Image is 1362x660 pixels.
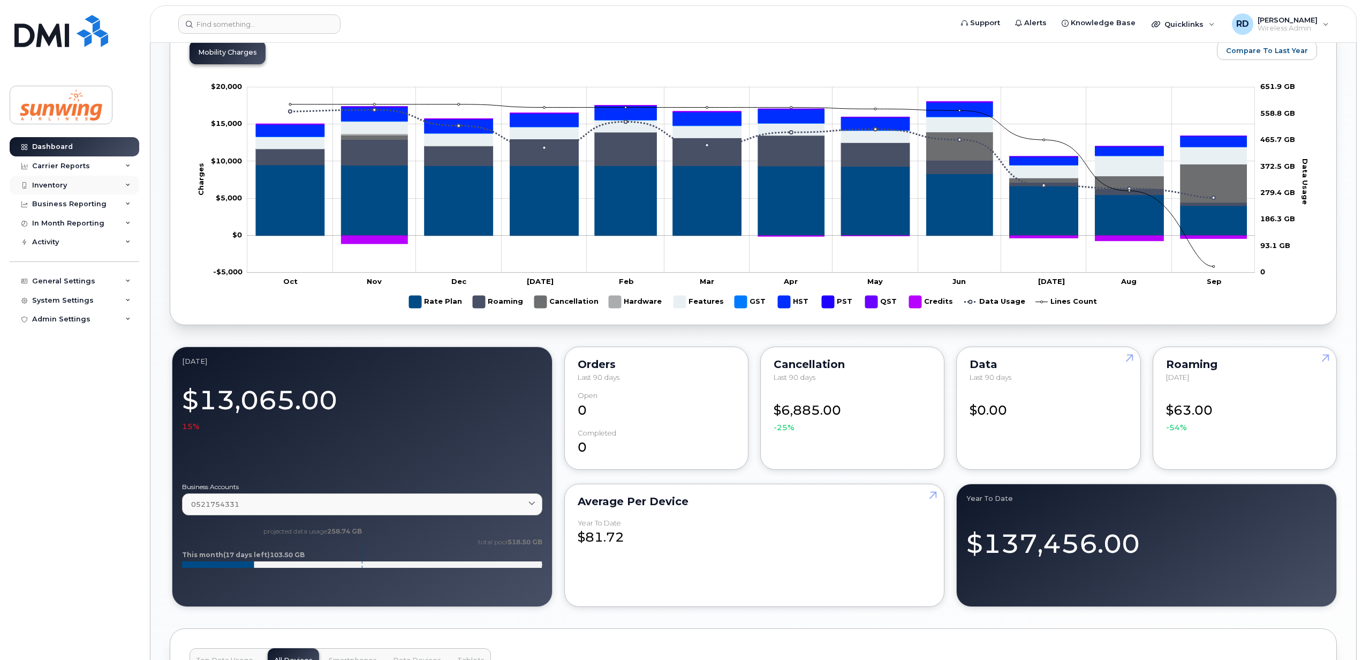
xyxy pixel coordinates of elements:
[211,82,242,91] tspan: $20,000
[1260,82,1295,91] tspan: 651.9 GB
[1217,41,1317,60] button: Compare To Last Year
[1258,24,1318,33] span: Wireless Admin
[1121,276,1137,285] tspan: Aug
[534,291,599,312] g: Cancellation
[1301,159,1310,205] tspan: Data Usage
[954,12,1008,34] a: Support
[191,499,239,509] span: 0521754331
[283,276,298,285] tspan: Oct
[674,291,724,312] g: Features
[1054,12,1143,34] a: Knowledge Base
[213,267,243,276] g: $0
[578,429,735,457] div: 0
[256,132,1247,205] g: Roaming
[952,276,965,285] tspan: Jun
[223,551,270,559] tspan: (17 days left)
[1260,214,1295,223] tspan: 186.3 GB
[182,357,542,365] div: September 2025
[867,276,883,285] tspan: May
[970,360,1127,369] div: Data
[966,516,1327,562] div: $137,456.00
[1038,276,1064,285] tspan: [DATE]
[970,373,1011,381] span: Last 90 days
[211,156,242,164] tspan: $10,000
[526,276,553,285] tspan: [DATE]
[1260,267,1265,276] tspan: 0
[578,373,619,381] span: Last 90 days
[964,291,1025,312] g: Data Usage
[578,519,621,527] div: Year to Date
[1260,161,1295,170] tspan: 372.5 GB
[1260,188,1295,197] tspan: 279.4 GB
[1236,18,1249,31] span: RD
[1226,46,1308,56] span: Compare To Last Year
[1260,241,1290,250] tspan: 93.1 GB
[478,538,542,546] text: total pool
[778,291,811,312] g: HST
[211,119,242,127] tspan: $15,000
[966,494,1327,502] div: Year to Date
[1224,13,1336,35] div: Richard DeBiasio
[578,429,616,437] div: completed
[263,527,362,535] text: projected data usage
[178,14,340,34] input: Find something...
[774,373,815,381] span: Last 90 days
[578,392,735,419] div: 0
[473,291,524,312] g: Roaming
[1166,392,1323,433] div: $63.00
[196,163,205,196] tspan: Charges
[366,276,381,285] tspan: Nov
[578,392,597,400] div: Open
[451,276,467,285] tspan: Dec
[1024,18,1047,28] span: Alerts
[1164,20,1204,28] span: Quicklinks
[1008,12,1054,34] a: Alerts
[232,230,242,239] tspan: $0
[213,267,243,276] tspan: -$5,000
[774,360,931,369] div: Cancellation
[578,360,735,369] div: Orders
[256,132,1247,202] g: Cancellation
[327,527,362,535] tspan: 258.74 GB
[578,519,932,547] div: $81.72
[774,392,931,433] div: $6,885.00
[270,551,305,559] tspan: 103.50 GB
[256,102,1247,164] g: HST
[909,291,954,312] g: Credits
[211,119,242,127] g: $0
[1166,422,1187,433] span: -54%
[578,497,932,506] div: Average per Device
[1035,291,1097,312] g: Lines Count
[1260,108,1295,117] tspan: 558.8 GB
[211,82,242,91] g: $0
[409,291,462,312] g: Rate Plan
[216,193,242,202] tspan: $5,000
[182,379,542,432] div: $13,065.00
[1260,135,1295,144] tspan: 465.7 GB
[216,193,242,202] g: $0
[1071,18,1136,28] span: Knowledge Base
[182,551,223,559] tspan: This month
[1144,13,1222,35] div: Quicklinks
[1166,373,1189,381] span: [DATE]
[256,117,1247,178] g: Features
[783,276,798,285] tspan: Apr
[1206,276,1221,285] tspan: Sep
[182,421,200,432] span: 15%
[699,276,714,285] tspan: Mar
[182,484,542,490] label: Business Accounts
[182,493,542,515] a: 0521754331
[211,156,242,164] g: $0
[256,165,1247,236] g: Rate Plan
[970,392,1127,419] div: $0.00
[1258,16,1318,24] span: [PERSON_NAME]
[735,291,767,312] g: GST
[970,18,1000,28] span: Support
[409,291,1097,312] g: Legend
[822,291,854,312] g: PST
[508,538,542,546] tspan: 518.50 GB
[1166,360,1323,369] div: Roaming
[774,422,794,433] span: -25%
[609,291,663,312] g: Hardware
